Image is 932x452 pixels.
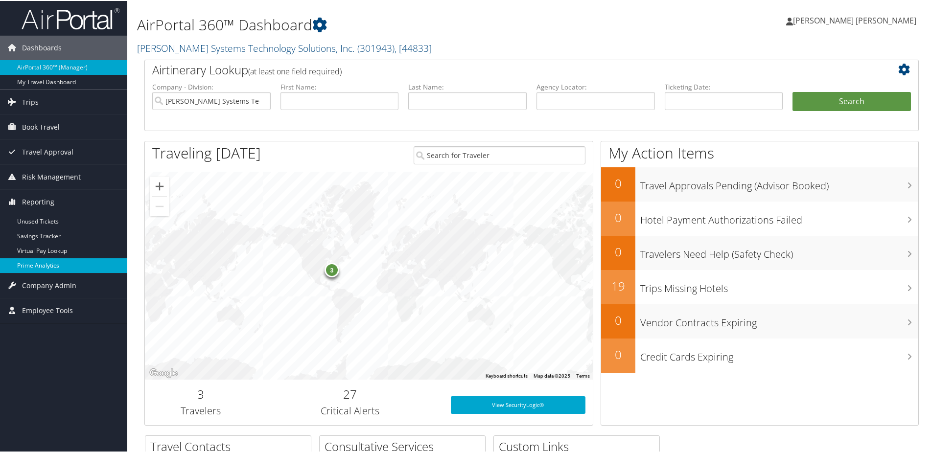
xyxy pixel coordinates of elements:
[357,41,395,54] span: ( 301943 )
[137,41,432,54] a: [PERSON_NAME] Systems Technology Solutions, Inc.
[786,5,926,34] a: [PERSON_NAME] [PERSON_NAME]
[640,242,918,260] h3: Travelers Need Help (Safety Check)
[22,35,62,59] span: Dashboards
[137,14,663,34] h1: AirPortal 360™ Dashboard
[408,81,527,91] label: Last Name:
[22,114,60,138] span: Book Travel
[22,297,73,322] span: Employee Tools
[152,385,250,402] h2: 3
[640,310,918,329] h3: Vendor Contracts Expiring
[534,372,570,378] span: Map data ©2025
[248,65,342,76] span: (at least one field required)
[150,196,169,215] button: Zoom out
[640,173,918,192] h3: Travel Approvals Pending (Advisor Booked)
[792,91,911,111] button: Search
[601,208,635,225] h2: 0
[22,139,73,163] span: Travel Approval
[414,145,585,163] input: Search for Traveler
[601,243,635,259] h2: 0
[264,385,436,402] h2: 27
[152,81,271,91] label: Company - Division:
[147,366,180,379] a: Open this area in Google Maps (opens a new window)
[601,311,635,328] h2: 0
[601,174,635,191] h2: 0
[576,372,590,378] a: Terms (opens in new tab)
[280,81,399,91] label: First Name:
[150,176,169,195] button: Zoom in
[22,189,54,213] span: Reporting
[793,14,916,25] span: [PERSON_NAME] [PERSON_NAME]
[601,345,635,362] h2: 0
[22,272,76,297] span: Company Admin
[601,201,918,235] a: 0Hotel Payment Authorizations Failed
[536,81,655,91] label: Agency Locator:
[640,276,918,294] h3: Trips Missing Hotels
[486,372,528,379] button: Keyboard shortcuts
[22,6,119,29] img: airportal-logo.png
[601,277,635,294] h2: 19
[152,61,846,77] h2: Airtinerary Lookup
[601,303,918,338] a: 0Vendor Contracts Expiring
[665,81,783,91] label: Ticketing Date:
[22,89,39,113] span: Trips
[152,142,261,162] h1: Traveling [DATE]
[451,395,585,413] a: View SecurityLogic®
[325,262,339,276] div: 3
[264,403,436,417] h3: Critical Alerts
[22,164,81,188] span: Risk Management
[601,338,918,372] a: 0Credit Cards Expiring
[147,366,180,379] img: Google
[601,142,918,162] h1: My Action Items
[395,41,432,54] span: , [ 44833 ]
[601,166,918,201] a: 0Travel Approvals Pending (Advisor Booked)
[640,207,918,226] h3: Hotel Payment Authorizations Failed
[640,344,918,363] h3: Credit Cards Expiring
[152,403,250,417] h3: Travelers
[601,235,918,269] a: 0Travelers Need Help (Safety Check)
[601,269,918,303] a: 19Trips Missing Hotels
